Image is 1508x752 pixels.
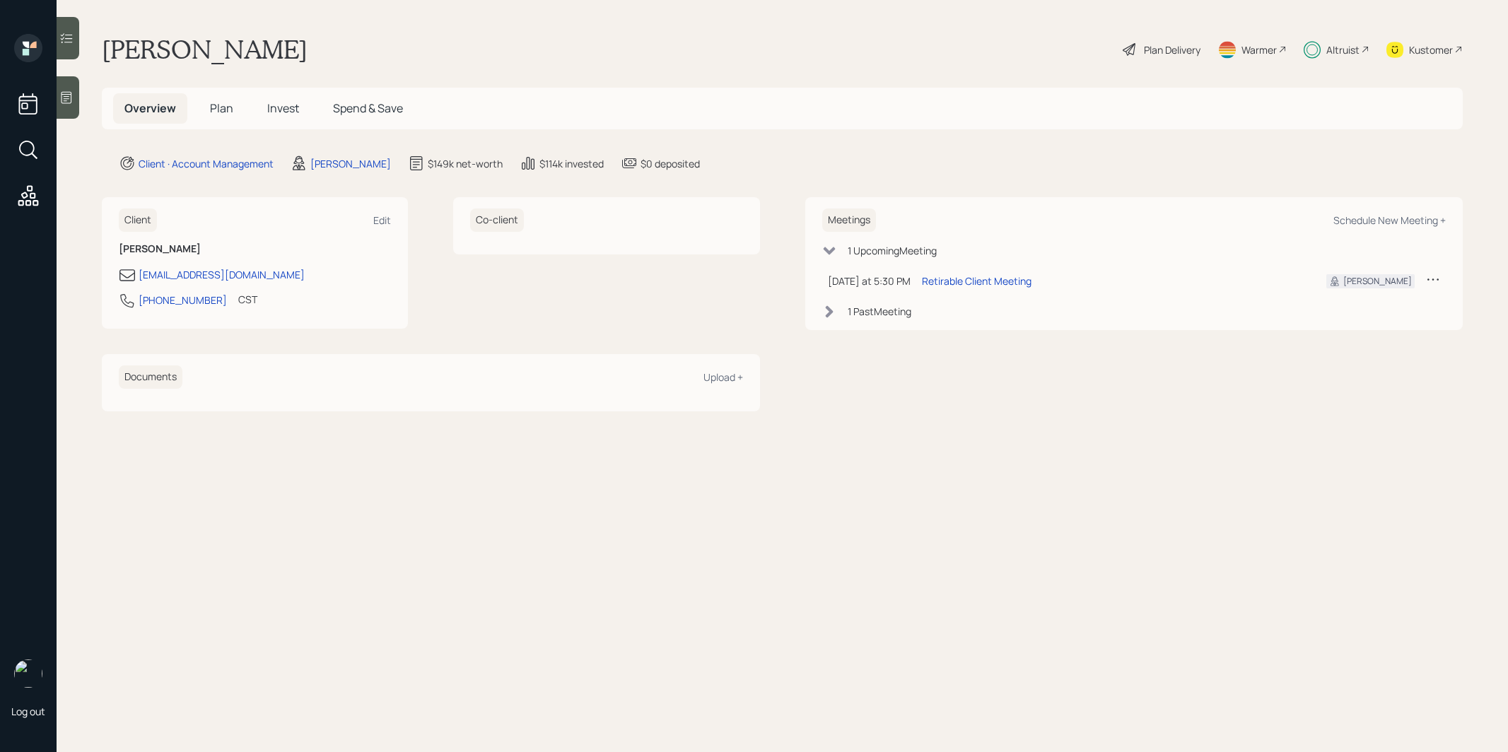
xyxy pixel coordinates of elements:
[539,156,604,171] div: $114k invested
[828,274,911,288] div: [DATE] at 5:30 PM
[1409,42,1453,57] div: Kustomer
[1326,42,1360,57] div: Altruist
[238,292,257,307] div: CST
[373,213,391,227] div: Edit
[848,304,911,319] div: 1 Past Meeting
[14,659,42,688] img: treva-nostdahl-headshot.png
[1343,275,1412,288] div: [PERSON_NAME]
[310,156,391,171] div: [PERSON_NAME]
[124,100,176,116] span: Overview
[428,156,503,171] div: $149k net-worth
[1144,42,1200,57] div: Plan Delivery
[703,370,743,384] div: Upload +
[210,100,233,116] span: Plan
[822,208,876,232] h6: Meetings
[641,156,700,171] div: $0 deposited
[922,274,1031,288] div: Retirable Client Meeting
[848,243,937,258] div: 1 Upcoming Meeting
[267,100,299,116] span: Invest
[119,365,182,389] h6: Documents
[119,208,157,232] h6: Client
[1333,213,1446,227] div: Schedule New Meeting +
[11,705,45,718] div: Log out
[333,100,403,116] span: Spend & Save
[119,243,391,255] h6: [PERSON_NAME]
[1241,42,1277,57] div: Warmer
[470,208,524,232] h6: Co-client
[139,267,305,282] div: [EMAIL_ADDRESS][DOMAIN_NAME]
[139,293,227,307] div: [PHONE_NUMBER]
[102,34,308,65] h1: [PERSON_NAME]
[139,156,274,171] div: Client · Account Management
